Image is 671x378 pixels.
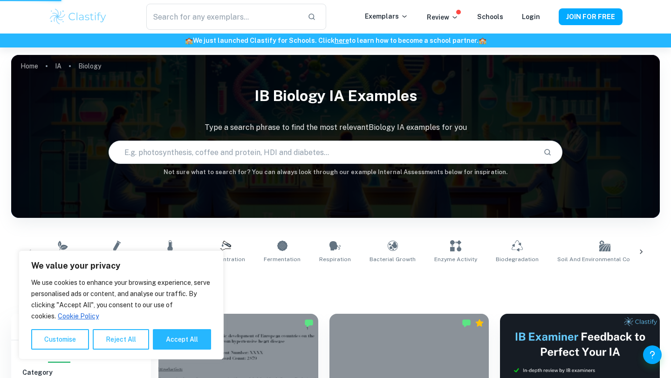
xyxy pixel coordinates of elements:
span: Biodegradation [496,255,539,263]
span: Respiration [319,255,351,263]
p: Type a search phrase to find the most relevant Biology IA examples for you [11,122,660,133]
h6: We just launched Clastify for Schools. Click to learn how to become a school partner. [2,35,669,46]
h1: IB Biology IA examples [11,81,660,111]
button: Customise [31,329,89,350]
button: Accept All [153,329,211,350]
h6: Not sure what to search for? You can always look through our example Internal Assessments below f... [11,168,660,177]
img: Clastify logo [48,7,108,26]
div: We value your privacy [19,250,224,359]
a: Cookie Policy [57,312,99,320]
button: Search [540,144,555,160]
button: JOIN FOR FREE [559,8,623,25]
input: Search for any exemplars... [146,4,300,30]
h6: Category [22,367,140,378]
p: We value your privacy [31,260,211,271]
h1: All Biology IA Examples [44,275,628,291]
div: Premium [475,318,484,328]
span: Fermentation [264,255,301,263]
a: IA [55,60,62,73]
span: 🏫 [185,37,193,44]
span: 🏫 [479,37,486,44]
p: Review [427,12,459,22]
input: E.g. photosynthesis, coffee and protein, HDI and diabetes... [109,139,536,165]
button: Reject All [93,329,149,350]
span: Bacterial Growth [370,255,416,263]
img: Marked [304,318,314,328]
p: Exemplars [365,11,408,21]
a: Home [21,60,38,73]
p: Biology [78,61,101,71]
h6: Filter exemplars [11,314,151,340]
span: Soil and Environmental Conditions [557,255,652,263]
a: Schools [477,13,503,20]
span: Enzyme Activity [434,255,477,263]
a: Login [522,13,540,20]
a: here [335,37,349,44]
p: We use cookies to enhance your browsing experience, serve personalised ads or content, and analys... [31,277,211,322]
span: Concentration [206,255,245,263]
img: Marked [462,318,471,328]
button: Help and Feedback [643,345,662,364]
